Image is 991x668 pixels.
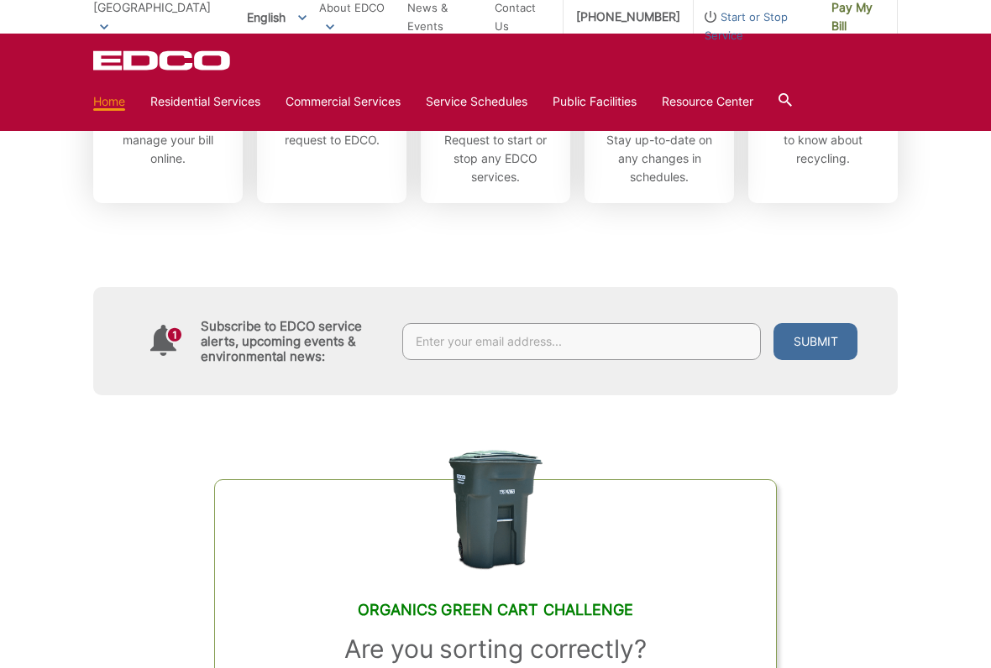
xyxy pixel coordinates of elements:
p: Request to start or stop any EDCO services. [433,131,558,186]
a: Residential Services [150,92,260,111]
h4: Subscribe to EDCO service alerts, upcoming events & environmental news: [201,319,385,364]
a: Home [93,92,125,111]
a: EDCD logo. Return to the homepage. [93,50,233,70]
h3: Are you sorting correctly? [249,634,743,664]
button: Submit [773,323,857,360]
a: Public Facilities [553,92,637,111]
p: Stay up-to-date on any changes in schedules. [597,131,721,186]
p: View, pay, and manage your bill online. [106,112,230,168]
span: English [234,3,319,31]
a: Commercial Services [286,92,401,111]
h2: Organics Green Cart Challenge [249,601,743,619]
a: Resource Center [662,92,753,111]
input: Enter your email address... [402,323,761,360]
p: Learn what you need to know about recycling. [761,112,885,168]
a: Service Schedules [426,92,527,111]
